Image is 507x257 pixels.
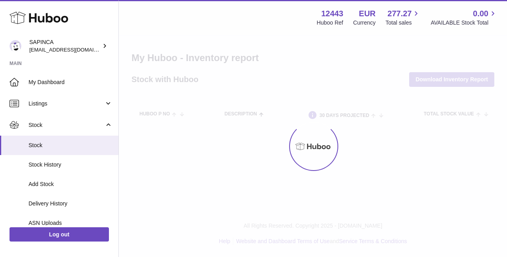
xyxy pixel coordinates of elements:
a: 277.27 Total sales [385,8,421,27]
a: 0.00 AVAILABLE Stock Total [431,8,497,27]
span: Stock History [29,161,112,169]
span: My Dashboard [29,79,112,86]
span: Stock [29,142,112,149]
span: Total sales [385,19,421,27]
div: Currency [353,19,376,27]
div: Huboo Ref [317,19,343,27]
img: info@sapinca.com [10,40,21,52]
div: SAPINCA [29,38,101,54]
span: [EMAIL_ADDRESS][DOMAIN_NAME] [29,46,116,53]
a: Log out [10,227,109,242]
strong: EUR [359,8,375,19]
span: ASN Uploads [29,219,112,227]
span: Add Stock [29,180,112,188]
strong: 12443 [321,8,343,19]
span: Delivery History [29,200,112,207]
span: 277.27 [387,8,412,19]
span: Listings [29,100,104,107]
span: Stock [29,121,104,129]
span: AVAILABLE Stock Total [431,19,497,27]
span: 0.00 [473,8,488,19]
